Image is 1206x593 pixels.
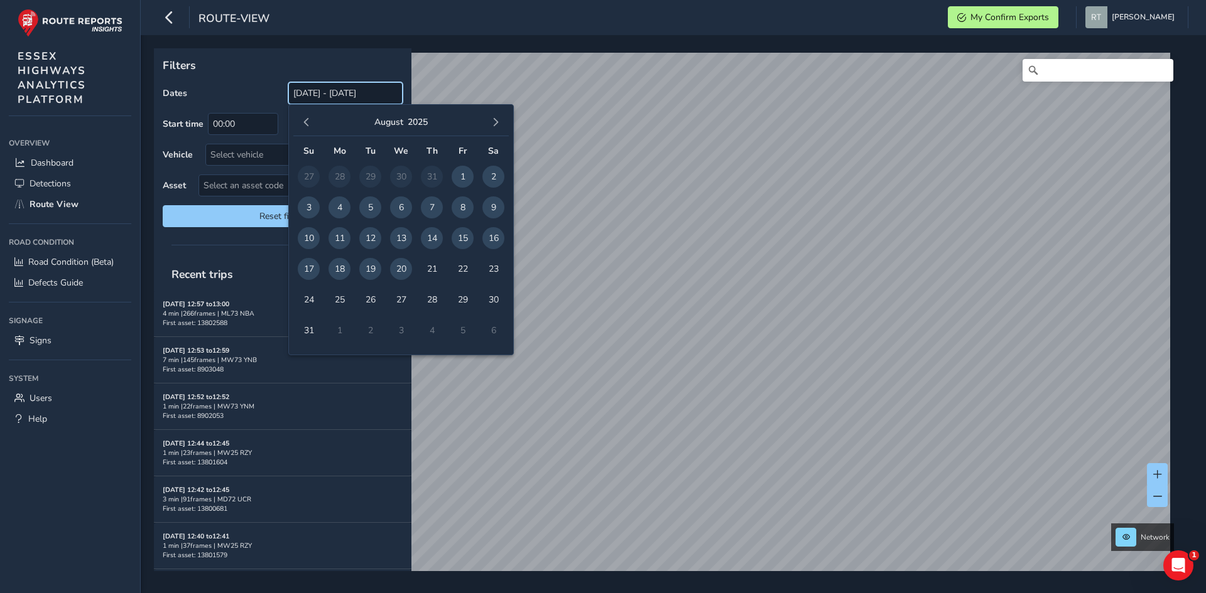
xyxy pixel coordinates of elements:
[329,258,350,280] span: 18
[1141,532,1170,542] span: Network
[163,457,227,467] span: First asset: 13801604
[452,289,474,311] span: 29
[9,194,131,215] a: Route View
[163,118,204,130] label: Start time
[9,388,131,409] a: Users
[452,227,474,249] span: 15
[1085,6,1179,28] button: [PERSON_NAME]
[9,311,131,330] div: Signage
[298,227,320,249] span: 10
[9,369,131,388] div: System
[390,196,412,218] span: 6
[9,409,131,429] a: Help
[28,413,47,425] span: Help
[30,392,52,404] span: Users
[9,173,131,194] a: Detections
[459,145,467,157] span: Fr
[359,258,381,280] span: 19
[329,196,350,218] span: 4
[163,299,229,309] strong: [DATE] 12:57 to 13:00
[421,258,443,280] span: 21
[163,346,229,355] strong: [DATE] 12:53 to 12:59
[421,227,443,249] span: 14
[359,227,381,249] span: 12
[426,145,438,157] span: Th
[163,504,227,513] span: First asset: 13800681
[163,365,224,374] span: First asset: 8903048
[9,272,131,293] a: Defects Guide
[163,355,403,365] div: 7 min | 145 frames | MW73 YNB
[298,196,320,218] span: 3
[303,145,314,157] span: Su
[163,411,224,420] span: First asset: 8902053
[452,166,474,188] span: 1
[298,289,320,311] span: 24
[374,116,403,128] button: August
[948,6,1058,28] button: My Confirm Exports
[421,289,443,311] span: 28
[199,175,381,196] span: Select an asset code
[163,57,403,73] p: Filters
[9,252,131,272] a: Road Condition (Beta)
[482,258,504,280] span: 23
[1023,59,1173,82] input: Search
[408,116,428,128] button: 2025
[1112,6,1175,28] span: [PERSON_NAME]
[163,532,229,541] strong: [DATE] 12:40 to 12:41
[30,178,71,190] span: Detections
[163,485,229,494] strong: [DATE] 12:42 to 12:45
[163,541,403,550] div: 1 min | 37 frames | MW25 RZY
[329,289,350,311] span: 25
[206,144,381,165] div: Select vehicle
[158,53,1170,585] canvas: Map
[163,439,229,448] strong: [DATE] 12:44 to 12:45
[31,157,73,169] span: Dashboard
[334,145,346,157] span: Mo
[163,494,403,504] div: 3 min | 91 frames | MD72 UCR
[163,309,403,318] div: 4 min | 266 frames | ML73 NBA
[163,392,229,402] strong: [DATE] 12:52 to 12:52
[9,152,131,173] a: Dashboard
[163,402,403,411] div: 1 min | 22 frames | MW73 YNM
[390,289,412,311] span: 27
[1085,6,1107,28] img: diamond-layout
[163,550,227,560] span: First asset: 13801579
[18,9,122,37] img: rr logo
[359,196,381,218] span: 5
[30,334,52,346] span: Signs
[298,258,320,280] span: 17
[394,145,408,157] span: We
[163,318,227,328] span: First asset: 13802588
[163,149,193,161] label: Vehicle
[1163,550,1193,580] iframe: Intercom live chat
[482,289,504,311] span: 30
[482,227,504,249] span: 16
[198,11,269,28] span: route-view
[482,196,504,218] span: 9
[172,210,393,222] span: Reset filters
[366,145,376,157] span: Tu
[163,258,242,291] span: Recent trips
[390,258,412,280] span: 20
[30,198,79,210] span: Route View
[28,277,83,289] span: Defects Guide
[1189,550,1199,560] span: 1
[9,233,131,252] div: Road Condition
[9,134,131,152] div: Overview
[390,227,412,249] span: 13
[163,205,403,227] button: Reset filters
[163,448,403,457] div: 1 min | 23 frames | MW25 RZY
[329,227,350,249] span: 11
[163,87,187,99] label: Dates
[482,166,504,188] span: 2
[28,256,114,268] span: Road Condition (Beta)
[163,179,186,191] label: Asset
[298,319,320,341] span: 31
[488,145,499,157] span: Sa
[970,11,1049,23] span: My Confirm Exports
[18,49,86,107] span: ESSEX HIGHWAYS ANALYTICS PLATFORM
[359,289,381,311] span: 26
[452,258,474,280] span: 22
[9,330,131,351] a: Signs
[421,196,443,218] span: 7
